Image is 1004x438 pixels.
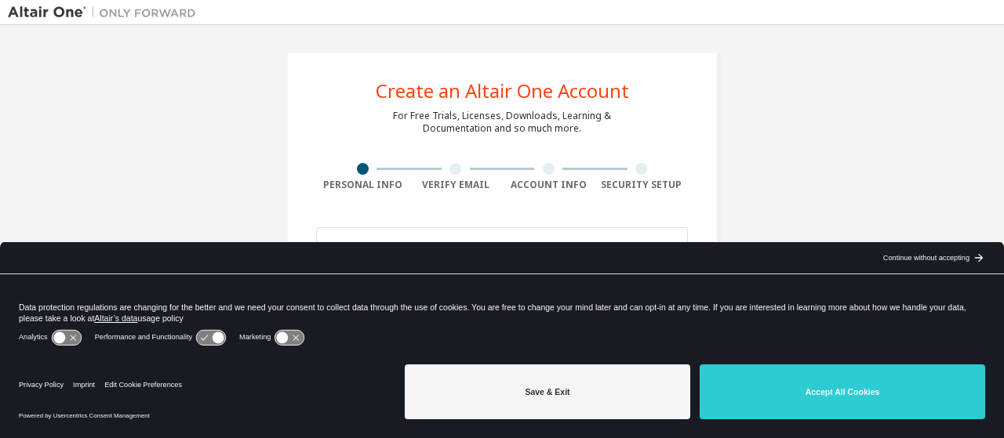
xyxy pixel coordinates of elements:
[376,81,629,100] div: Create an Altair One Account
[393,110,611,135] div: For Free Trials, Licenses, Downloads, Learning & Documentation and so much more.
[502,179,595,191] div: Account Info
[595,179,689,191] div: Security Setup
[409,179,503,191] div: Verify Email
[8,5,204,20] img: Altair One
[316,179,409,191] div: Personal Info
